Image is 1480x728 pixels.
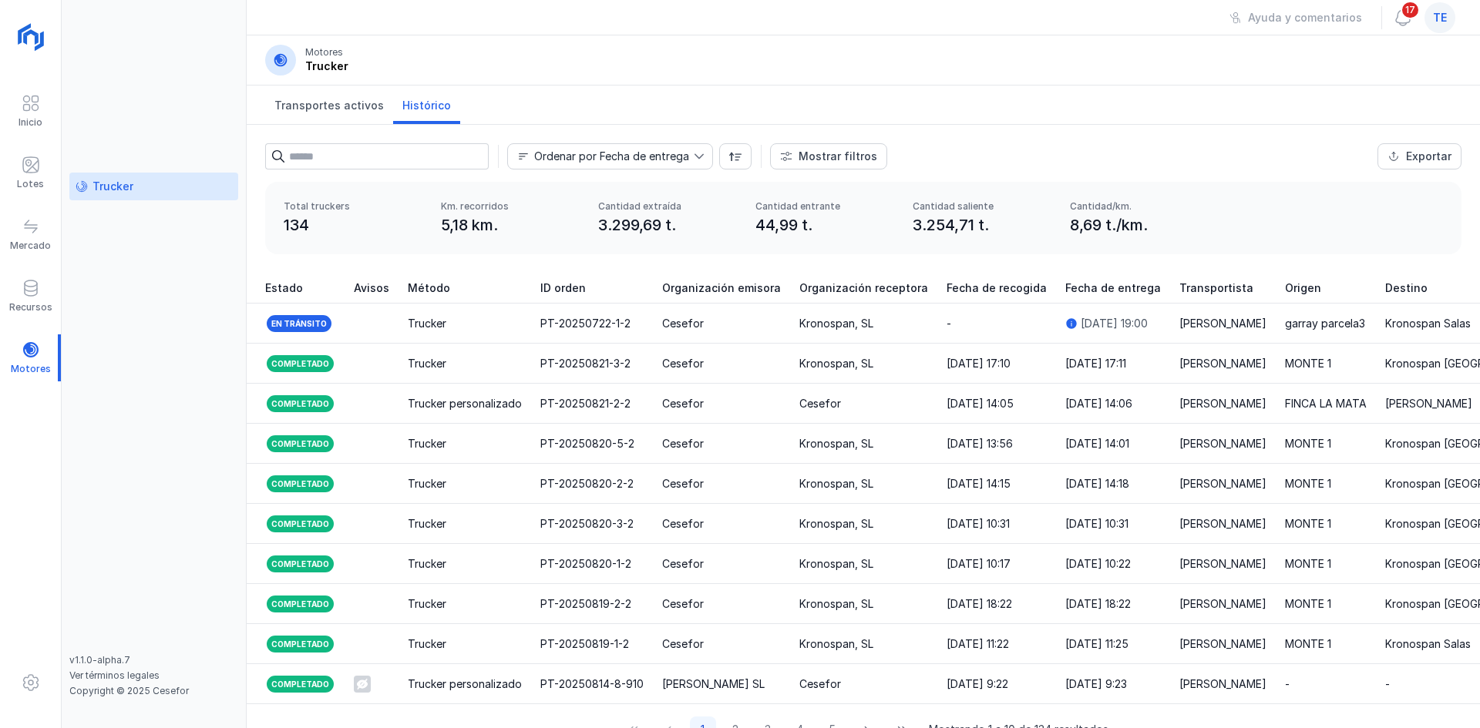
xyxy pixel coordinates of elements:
[1179,596,1266,612] div: [PERSON_NAME]
[408,516,446,532] div: Trucker
[662,556,704,572] div: Cesefor
[1065,676,1127,692] div: [DATE] 9:23
[755,214,894,236] div: 44,99 t.
[1065,516,1128,532] div: [DATE] 10:31
[540,280,586,296] span: ID orden
[947,356,1011,371] div: [DATE] 17:10
[799,436,873,451] div: Kronospan, SL
[799,356,873,371] div: Kronospan, SL
[540,436,634,451] div: PT-20250820-5-2
[662,516,704,532] div: Cesefor
[662,316,704,331] div: Cesefor
[947,280,1047,296] span: Fecha de recogida
[598,214,737,236] div: 3.299,69 t.
[393,86,460,124] a: Histórico
[305,46,343,59] div: Motores
[1065,280,1161,296] span: Fecha de entrega
[598,200,737,213] div: Cantidad extraída
[662,676,765,692] div: [PERSON_NAME] SL
[1401,1,1420,19] span: 17
[755,200,894,213] div: Cantidad entrante
[913,200,1051,213] div: Cantidad saliente
[947,676,1008,692] div: [DATE] 9:22
[662,396,704,411] div: Cesefor
[947,556,1011,572] div: [DATE] 10:17
[408,556,446,572] div: Trucker
[354,280,389,296] span: Avisos
[534,151,689,162] div: Ordenar por Fecha de entrega
[18,116,42,129] div: Inicio
[799,516,873,532] div: Kronospan, SL
[1179,436,1266,451] div: [PERSON_NAME]
[10,240,51,252] div: Mercado
[1065,436,1129,451] div: [DATE] 14:01
[662,436,704,451] div: Cesefor
[12,18,50,56] img: logoRight.svg
[540,676,644,692] div: PT-20250814-8-910
[1385,636,1471,652] div: Kronospan Salas
[408,596,446,612] div: Trucker
[408,636,446,652] div: Trucker
[408,436,446,451] div: Trucker
[1285,280,1321,296] span: Origen
[662,356,704,371] div: Cesefor
[69,654,238,666] div: v1.1.0-alpha.7
[947,516,1010,532] div: [DATE] 10:31
[265,354,335,374] div: Completado
[799,396,841,411] div: Cesefor
[770,143,887,169] button: Mostrar filtros
[1285,476,1331,491] div: MONTE 1
[540,516,634,532] div: PT-20250820-3-2
[799,476,873,491] div: Kronospan, SL
[408,280,450,296] span: Método
[284,214,422,236] div: 134
[1285,316,1365,331] div: garray parcela3
[799,636,873,652] div: Kronospan, SL
[1433,10,1447,25] span: te
[69,173,238,200] a: Trucker
[540,356,631,371] div: PT-20250821-3-2
[408,476,446,491] div: Trucker
[1285,636,1331,652] div: MONTE 1
[441,200,580,213] div: Km. recorridos
[1179,280,1253,296] span: Transportista
[1285,516,1331,532] div: MONTE 1
[1385,280,1428,296] span: Destino
[662,636,704,652] div: Cesefor
[799,676,841,692] div: Cesefor
[540,476,634,491] div: PT-20250820-2-2
[265,634,335,654] div: Completado
[508,144,694,169] span: Fecha de entrega
[265,554,335,574] div: Completado
[92,179,133,194] div: Trucker
[540,396,631,411] div: PT-20250821-2-2
[265,394,335,414] div: Completado
[1179,396,1266,411] div: [PERSON_NAME]
[1179,476,1266,491] div: [PERSON_NAME]
[1406,149,1451,164] div: Exportar
[408,676,522,692] div: Trucker personalizado
[947,436,1013,451] div: [DATE] 13:56
[1065,356,1126,371] div: [DATE] 17:11
[540,556,631,572] div: PT-20250820-1-2
[1179,636,1266,652] div: [PERSON_NAME]
[1065,636,1128,652] div: [DATE] 11:25
[265,594,335,614] div: Completado
[1248,10,1362,25] div: Ayuda y comentarios
[1385,396,1472,411] div: [PERSON_NAME]
[265,514,335,534] div: Completado
[1179,356,1266,371] div: [PERSON_NAME]
[799,280,928,296] span: Organización receptora
[305,59,348,74] div: Trucker
[799,596,873,612] div: Kronospan, SL
[1285,396,1367,411] div: FINCA LA MATA
[9,301,52,314] div: Recursos
[1285,356,1331,371] div: MONTE 1
[947,316,951,331] div: -
[540,316,631,331] div: PT-20250722-1-2
[1179,516,1266,532] div: [PERSON_NAME]
[947,396,1014,411] div: [DATE] 14:05
[1065,596,1131,612] div: [DATE] 18:22
[1285,596,1331,612] div: MONTE 1
[265,280,303,296] span: Estado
